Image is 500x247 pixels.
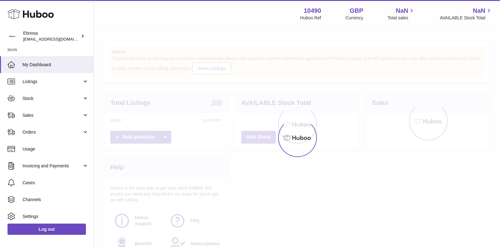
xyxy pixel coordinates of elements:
a: NaN Total sales [387,7,415,21]
span: Usage [22,146,89,152]
span: [EMAIL_ADDRESS][DOMAIN_NAME] [23,37,92,42]
span: Orders [22,129,82,135]
div: Currency [346,15,363,21]
span: Channels [22,197,89,203]
a: Log out [7,224,86,235]
a: NaN AVAILABLE Stock Total [440,7,492,21]
span: NaN [473,7,485,15]
span: Cases [22,180,89,186]
span: Settings [22,214,89,220]
span: Total sales [387,15,415,21]
div: Etinosa [23,30,79,42]
span: Stock [22,96,82,101]
strong: GBP [350,7,363,15]
span: My Dashboard [22,62,89,68]
div: Huboo Ref [300,15,321,21]
img: Wolphuk@gmail.com [7,32,17,41]
strong: 10490 [304,7,321,15]
span: Listings [22,79,82,85]
span: AVAILABLE Stock Total [440,15,492,21]
span: NaN [396,7,408,15]
span: Sales [22,112,82,118]
span: Invoicing and Payments [22,163,82,169]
